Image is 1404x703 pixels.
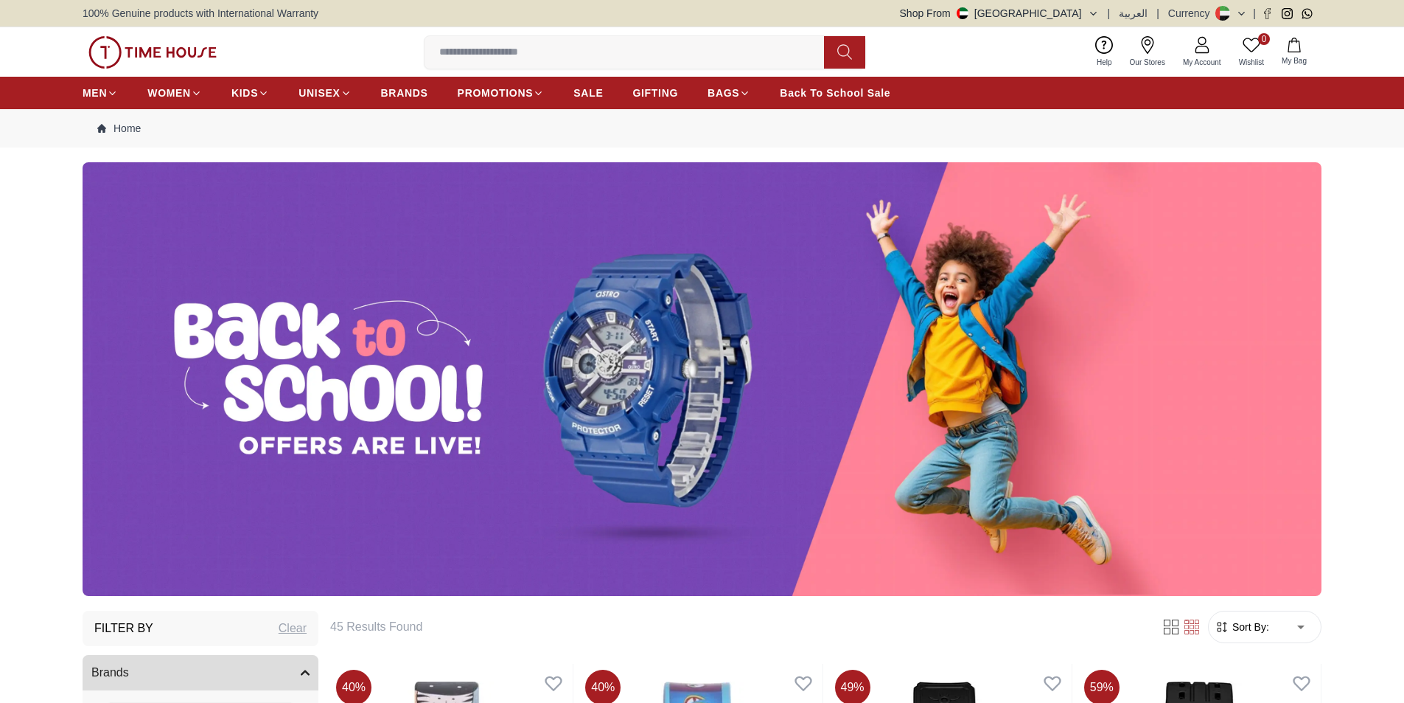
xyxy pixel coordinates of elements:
[780,86,890,100] span: Back To School Sale
[1121,33,1174,71] a: Our Stores
[1302,8,1313,19] a: Whatsapp
[900,6,1099,21] button: Shop From[GEOGRAPHIC_DATA]
[957,7,968,19] img: United Arab Emirates
[279,620,307,637] div: Clear
[1229,620,1269,634] span: Sort By:
[1088,33,1121,71] a: Help
[1124,57,1171,68] span: Our Stores
[298,80,351,106] a: UNISEX
[708,86,739,100] span: BAGS
[94,620,153,637] h3: Filter By
[780,80,890,106] a: Back To School Sale
[632,80,678,106] a: GIFTING
[97,121,141,136] a: Home
[147,86,191,100] span: WOMEN
[83,655,318,690] button: Brands
[231,86,258,100] span: KIDS
[1156,6,1159,21] span: |
[231,80,269,106] a: KIDS
[708,80,750,106] a: BAGS
[1230,33,1273,71] a: 0Wishlist
[1168,6,1216,21] div: Currency
[632,86,678,100] span: GIFTING
[1177,57,1227,68] span: My Account
[83,86,107,100] span: MEN
[381,80,428,106] a: BRANDS
[1282,8,1293,19] a: Instagram
[573,86,603,100] span: SALE
[1233,57,1270,68] span: Wishlist
[83,109,1321,148] nav: Breadcrumb
[88,36,217,69] img: ...
[1091,57,1118,68] span: Help
[1262,8,1273,19] a: Facebook
[147,80,202,106] a: WOMEN
[1119,6,1148,21] button: العربية
[83,162,1321,596] img: ...
[573,80,603,106] a: SALE
[298,86,340,100] span: UNISEX
[381,86,428,100] span: BRANDS
[1276,55,1313,66] span: My Bag
[1253,6,1256,21] span: |
[1258,33,1270,45] span: 0
[1215,620,1269,634] button: Sort By:
[1273,35,1316,69] button: My Bag
[1108,6,1111,21] span: |
[83,6,318,21] span: 100% Genuine products with International Warranty
[83,80,118,106] a: MEN
[458,80,545,106] a: PROMOTIONS
[458,86,534,100] span: PROMOTIONS
[91,664,129,682] span: Brands
[330,618,1143,636] h6: 45 Results Found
